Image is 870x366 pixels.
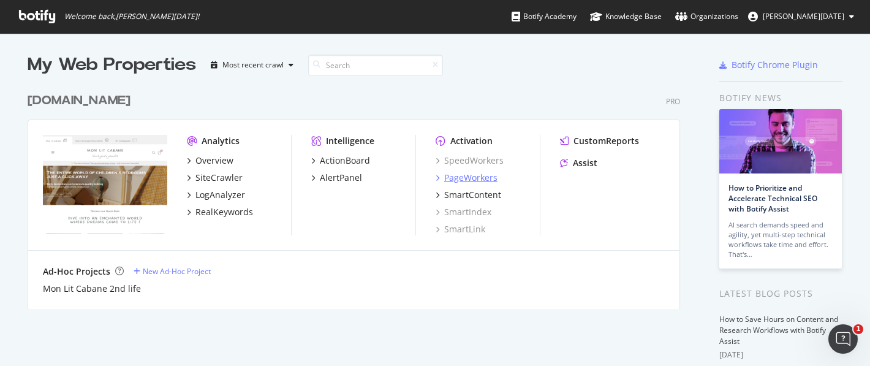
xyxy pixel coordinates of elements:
[222,61,284,69] div: Most recent crawl
[444,172,497,184] div: PageWorkers
[719,109,842,173] img: How to Prioritize and Accelerate Technical SEO with Botify Assist
[436,154,504,167] a: SpeedWorkers
[64,12,199,21] span: Welcome back, [PERSON_NAME][DATE] !
[590,10,662,23] div: Knowledge Base
[187,154,233,167] a: Overview
[512,10,577,23] div: Botify Academy
[719,91,842,105] div: Botify news
[308,55,443,76] input: Search
[719,59,818,71] a: Botify Chrome Plugin
[436,189,501,201] a: SmartContent
[666,96,680,107] div: Pro
[195,154,233,167] div: Overview
[728,220,833,259] div: AI search demands speed and agility, yet multi-step technical workflows take time and effort. Tha...
[195,172,243,184] div: SiteCrawler
[28,92,135,110] a: [DOMAIN_NAME]
[560,157,597,169] a: Assist
[828,324,858,354] iframe: Intercom live chat
[143,266,211,276] div: New Ad-Hoc Project
[326,135,374,147] div: Intelligence
[43,135,167,234] img: monlitcabane.com
[853,324,863,334] span: 1
[719,349,842,360] div: [DATE]
[444,189,501,201] div: SmartContent
[320,154,370,167] div: ActionBoard
[134,266,211,276] a: New Ad-Hoc Project
[43,283,141,295] a: Mon Lit Cabane 2nd life
[206,55,298,75] button: Most recent crawl
[573,135,639,147] div: CustomReports
[719,287,842,300] div: Latest Blog Posts
[195,206,253,218] div: RealKeywords
[311,172,362,184] a: AlertPanel
[28,77,690,309] div: grid
[732,59,818,71] div: Botify Chrome Plugin
[719,314,838,346] a: How to Save Hours on Content and Research Workflows with Botify Assist
[450,135,493,147] div: Activation
[28,92,130,110] div: [DOMAIN_NAME]
[187,189,245,201] a: LogAnalyzer
[763,11,844,21] span: Marie NOËL
[187,206,253,218] a: RealKeywords
[436,223,485,235] a: SmartLink
[43,265,110,278] div: Ad-Hoc Projects
[195,189,245,201] div: LogAnalyzer
[202,135,240,147] div: Analytics
[728,183,817,214] a: How to Prioritize and Accelerate Technical SEO with Botify Assist
[311,154,370,167] a: ActionBoard
[187,172,243,184] a: SiteCrawler
[560,135,639,147] a: CustomReports
[28,53,196,77] div: My Web Properties
[436,206,491,218] a: SmartIndex
[675,10,738,23] div: Organizations
[436,172,497,184] a: PageWorkers
[738,7,864,26] button: [PERSON_NAME][DATE]
[573,157,597,169] div: Assist
[320,172,362,184] div: AlertPanel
